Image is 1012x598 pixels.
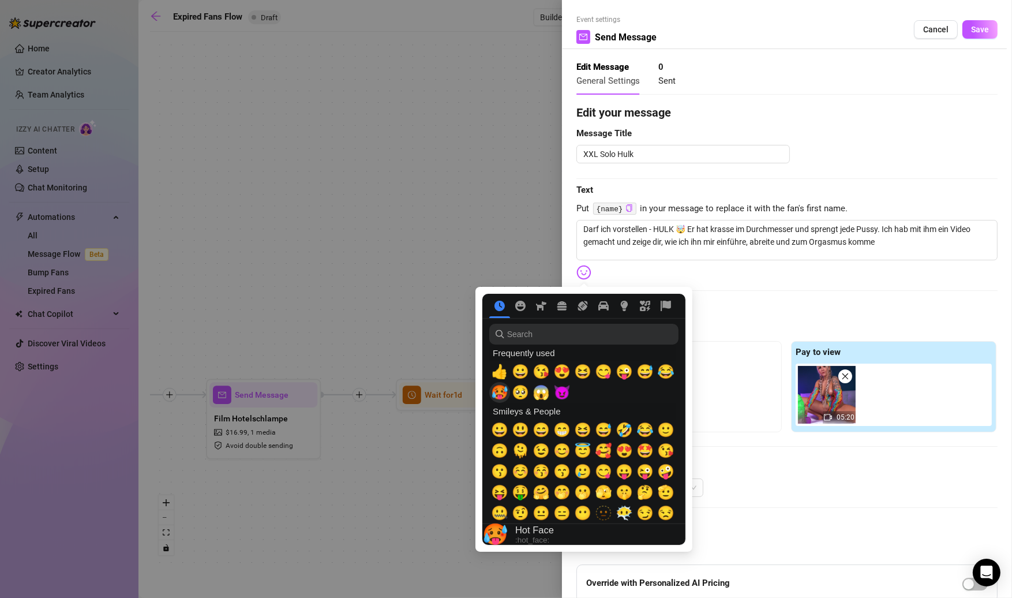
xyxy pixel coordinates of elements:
[658,76,676,86] span: Sent
[973,559,1000,586] div: Open Intercom Messenger
[595,30,657,44] span: Send Message
[576,14,657,25] span: Event settings
[576,202,998,216] span: Put in your message to replace it with the fan's first name.
[586,578,730,588] strong: Override with Personalized AI Pricing
[798,366,856,424] div: 05:20
[576,76,640,86] span: General Settings
[579,33,587,41] span: mail
[824,413,832,421] span: video-camera
[914,20,958,39] button: Cancel
[971,25,989,34] span: Save
[658,62,664,72] strong: 0
[798,366,856,424] img: media
[576,128,632,139] strong: Message Title
[576,62,629,72] strong: Edit Message
[962,20,998,39] button: Save
[796,347,841,357] strong: Pay to view
[576,220,998,260] textarea: Darf ich vorstellen - HULK 🤯 Er hat krasse im Durchmesser und sprengt jede Pussy. Ich hab mit ihm...
[593,203,636,215] code: {name}
[923,25,949,34] span: Cancel
[576,265,591,280] img: svg%3e
[625,204,633,213] button: Click to Copy
[576,185,593,195] strong: Text
[576,106,671,119] strong: Edit your message
[625,204,633,212] span: copy
[576,145,790,163] textarea: XXL Solo Hulk
[837,413,854,421] span: 05:20
[841,372,849,380] span: close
